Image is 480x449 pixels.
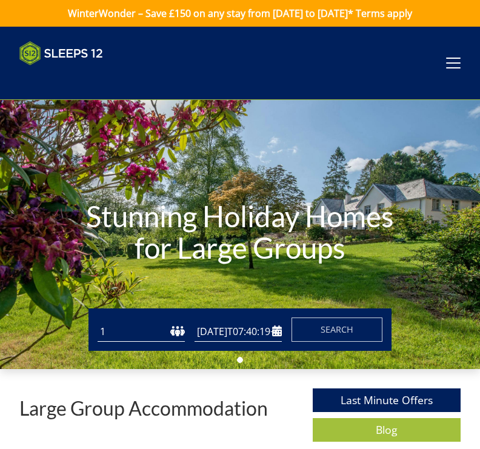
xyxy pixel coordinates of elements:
iframe: Customer reviews powered by Trustpilot [13,73,141,83]
span: Search [321,324,353,335]
button: Search [292,318,382,342]
a: Last Minute Offers [313,388,461,412]
img: Sleeps 12 [19,41,103,65]
p: Large Group Accommodation [19,397,268,419]
input: Arrival Date [195,322,282,342]
h1: Stunning Holiday Homes for Large Groups [72,176,408,288]
a: Blog [313,418,461,442]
